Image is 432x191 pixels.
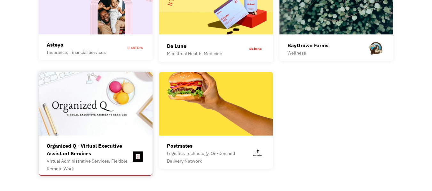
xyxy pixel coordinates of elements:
div: Asteya [47,41,106,48]
div: Organized Q - Virtual Executive Assistant Services [47,142,131,157]
div: Logistics Technology, On-Demand Delivery Network [167,150,250,165]
div: Wellness [287,49,328,57]
div: Insurance, Financial Services [47,48,106,56]
a: PostmatesLogistics Technology, On-Demand Delivery Network [159,72,273,169]
div: BayGrown Farms [287,41,328,49]
div: Postmates [167,142,250,150]
div: De Lune [167,42,222,50]
div: Menstrual Health, Medicine [167,50,222,57]
a: Organized Q - Virtual Executive Assistant ServicesVirtual Administrative Services, Flexible Remot... [39,72,153,176]
div: Virtual Administrative Services, Flexible Remote Work [47,157,131,173]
